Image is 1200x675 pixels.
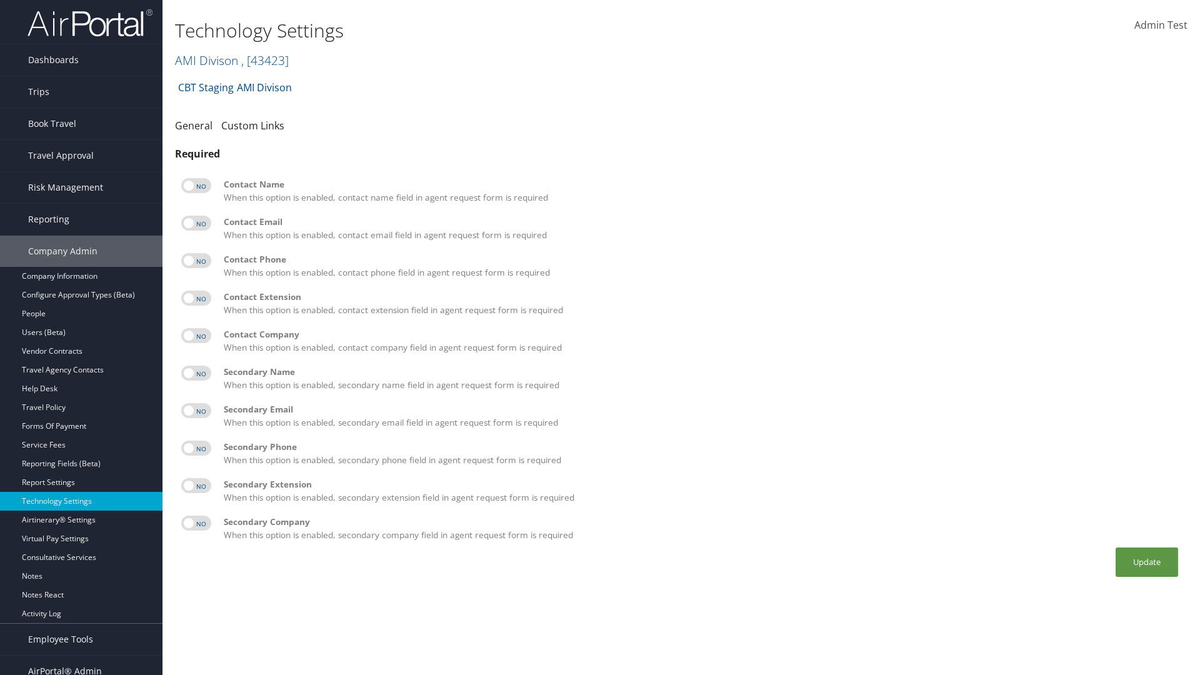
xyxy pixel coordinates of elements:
div: Secondary Phone [224,441,1181,453]
a: CBT Staging [178,75,234,100]
label: When this option is enabled, contact name field in agent request form is required [224,178,1181,204]
label: When this option is enabled, contact company field in agent request form is required [224,328,1181,354]
a: Admin Test [1134,6,1187,45]
div: Contact Name [224,178,1181,191]
a: AMI Divison [175,52,289,69]
label: When this option is enabled, secondary company field in agent request form is required [224,516,1181,541]
h1: Technology Settings [175,17,850,44]
label: When this option is enabled, contact phone field in agent request form is required [224,253,1181,279]
span: Book Travel [28,108,76,139]
span: Admin Test [1134,18,1187,32]
label: When this option is enabled, contact extension field in agent request form is required [224,291,1181,316]
span: Employee Tools [28,624,93,655]
div: Contact Company [224,328,1181,341]
div: Contact Extension [224,291,1181,303]
div: Contact Email [224,216,1181,228]
a: General [175,119,212,132]
label: When this option is enabled, secondary phone field in agent request form is required [224,441,1181,466]
div: Secondary Extension [224,478,1181,491]
label: When this option is enabled, secondary extension field in agent request form is required [224,478,1181,504]
img: airportal-logo.png [27,8,152,37]
a: Custom Links [221,119,284,132]
div: Secondary Name [224,366,1181,378]
a: AMI Divison [237,75,292,100]
span: Trips [28,76,49,107]
label: When this option is enabled, secondary name field in agent request form is required [224,366,1181,391]
button: Update [1116,547,1178,577]
span: , [ 43423 ] [241,52,289,69]
label: When this option is enabled, secondary email field in agent request form is required [224,403,1181,429]
span: Risk Management [28,172,103,203]
div: Secondary Company [224,516,1181,528]
span: Travel Approval [28,140,94,171]
div: Contact Phone [224,253,1181,266]
span: Company Admin [28,236,97,267]
div: Required [175,146,1187,161]
label: When this option is enabled, contact email field in agent request form is required [224,216,1181,241]
div: Secondary Email [224,403,1181,416]
span: Reporting [28,204,69,235]
span: Dashboards [28,44,79,76]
